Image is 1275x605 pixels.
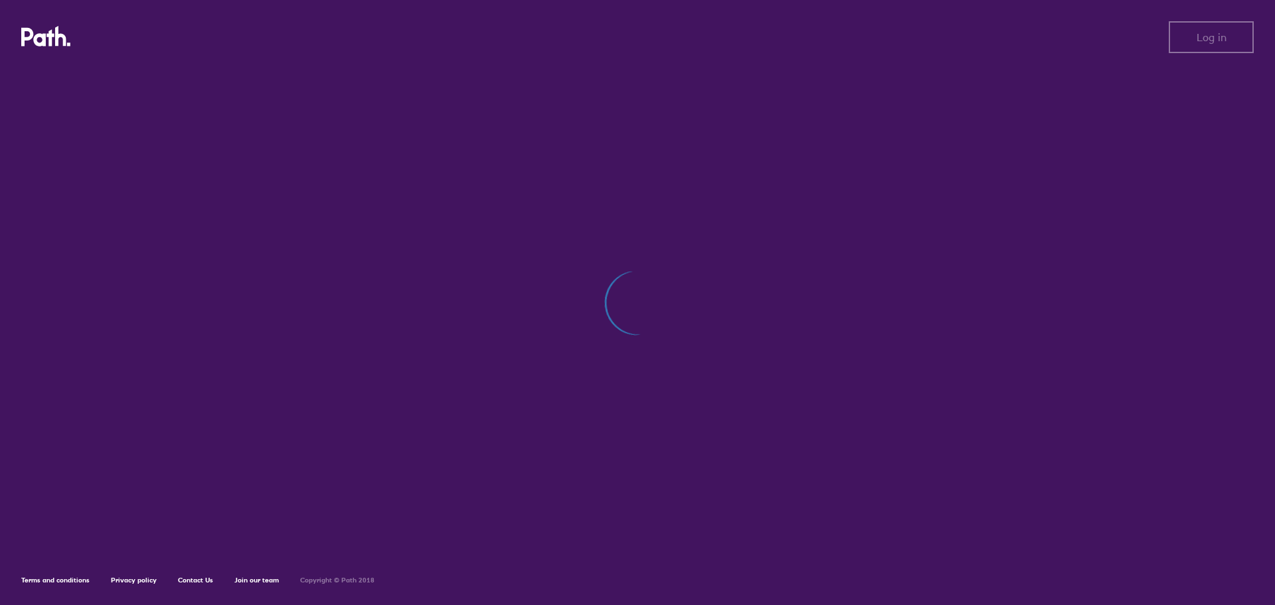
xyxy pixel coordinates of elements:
a: Join our team [234,576,279,584]
a: Terms and conditions [21,576,90,584]
a: Contact Us [178,576,213,584]
h6: Copyright © Path 2018 [300,576,375,584]
a: Privacy policy [111,576,157,584]
span: Log in [1197,31,1227,43]
button: Log in [1169,21,1254,53]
